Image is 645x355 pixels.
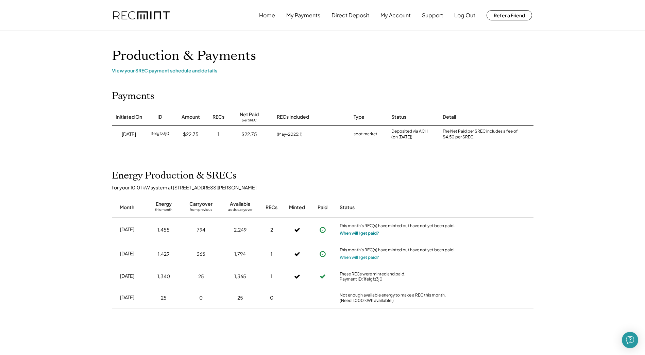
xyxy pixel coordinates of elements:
[270,294,273,301] div: 0
[213,114,224,120] div: RECs
[197,226,205,233] div: 794
[155,207,172,214] div: this month
[332,9,369,22] button: Direct Deposit
[340,204,455,211] div: Status
[340,271,455,282] div: These RECs were minted and paid. Payment ID: 1felgfz3j0
[158,251,169,257] div: 1,429
[354,131,377,138] div: spot market
[157,114,162,120] div: ID
[230,201,251,207] div: Available
[242,118,257,123] div: per SREC
[112,48,533,64] h1: Production & Payments
[443,129,521,140] div: The Net Paid per SREC includes a fee of $4.50 per SREC.
[161,294,167,301] div: 25
[487,10,532,20] button: Refer a Friend
[271,251,272,257] div: 1
[190,207,212,214] div: from previous
[234,251,246,257] div: 1,794
[318,204,327,211] div: Paid
[198,273,204,280] div: 25
[199,294,203,301] div: 0
[120,226,134,233] div: [DATE]
[271,273,272,280] div: 1
[443,114,456,120] div: Detail
[120,250,134,257] div: [DATE]
[112,90,154,102] h2: Payments
[391,114,406,120] div: Status
[318,249,328,259] button: Payment approved, but not yet initiated.
[454,9,475,22] button: Log Out
[183,131,199,138] div: $22.75
[318,225,328,235] button: Payment approved, but not yet initiated.
[112,170,237,182] h2: Energy Production & SRECs
[150,131,169,138] div: 1felgfz3j0
[113,11,170,20] img: recmint-logotype%403x.png
[289,204,305,211] div: Minted
[218,131,219,138] div: 1
[270,226,273,233] div: 2
[120,273,134,280] div: [DATE]
[241,131,257,138] div: $22.75
[228,207,252,214] div: adds carryover
[380,9,411,22] button: My Account
[391,129,428,140] div: Deposited via ACH (on [DATE])
[277,114,309,120] div: RECs Included
[197,251,205,257] div: 365
[182,114,200,120] div: Amount
[112,184,540,190] div: for your 10.01 kW system at [STREET_ADDRESS][PERSON_NAME]
[422,9,443,22] button: Support
[622,332,638,348] div: Open Intercom Messenger
[116,114,142,120] div: Initiated On
[234,273,246,280] div: 1,365
[340,223,455,230] div: This month's REC(s) have minted but have not yet been paid.
[156,201,172,207] div: Energy
[112,67,533,73] div: View your SREC payment schedule and details
[157,273,170,280] div: 1,340
[354,114,364,120] div: Type
[266,204,277,211] div: RECs
[340,230,379,237] button: When will I get paid?
[277,131,303,137] div: (May-2025: 1)
[120,294,134,301] div: [DATE]
[240,111,259,118] div: Net Paid
[340,247,455,254] div: This month's REC(s) have minted but have not yet been paid.
[259,9,275,22] button: Home
[340,254,379,261] button: When will I get paid?
[120,204,134,211] div: Month
[122,131,136,138] div: [DATE]
[157,226,170,233] div: 1,455
[286,9,320,22] button: My Payments
[189,201,213,207] div: Carryover
[234,226,247,233] div: 2,249
[340,292,455,303] div: Not enough available energy to make a REC this month. (Need 1,000 kWh available.)
[237,294,243,301] div: 25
